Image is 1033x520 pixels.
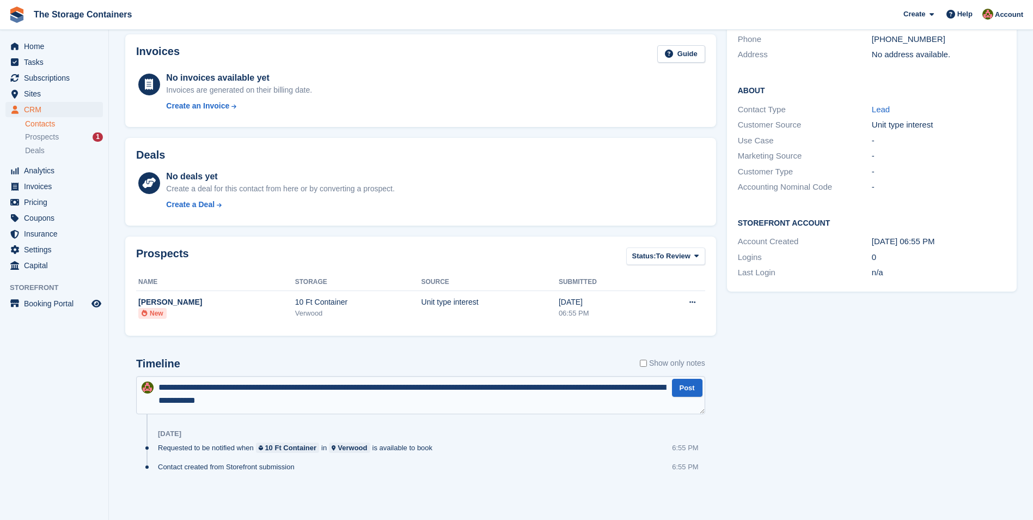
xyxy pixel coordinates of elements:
div: No deals yet [166,170,394,183]
a: menu [5,195,103,210]
label: Show only notes [640,358,705,369]
a: 10 Ft Container [256,443,319,453]
span: Capital [24,258,89,273]
div: [PERSON_NAME] [138,297,295,308]
span: Status: [632,251,656,262]
div: Contact Type [738,104,872,116]
div: 6:55 PM [672,443,698,453]
th: Source [421,274,559,291]
div: - [872,166,1006,178]
span: Subscriptions [24,70,89,86]
a: Contacts [25,119,103,129]
div: Contact created from Storefront submission [158,462,300,472]
a: menu [5,102,103,117]
a: menu [5,296,103,311]
span: Storefront [10,282,108,293]
div: Verwood [338,443,367,453]
span: Settings [24,242,89,257]
div: Invoices are generated on their billing date. [166,84,312,96]
div: No address available. [872,49,1006,61]
div: 0 [872,251,1006,264]
div: Address [738,49,872,61]
span: Tasks [24,55,89,70]
img: stora-icon-8386f47178a22dfd0bd8f6a31ec36ba5ce8667c1dd55bd0f319d3a0aa187defe.svg [9,7,25,23]
a: menu [5,39,103,54]
button: Status: To Review [626,247,705,265]
span: Account [995,9,1023,20]
input: Show only notes [640,358,647,369]
img: Kirsty Simpson [982,9,993,20]
div: [PHONE_NUMBER] [872,33,1006,46]
a: menu [5,258,103,273]
h2: Timeline [136,358,180,370]
a: Create an Invoice [166,100,312,112]
h2: Storefront Account [738,217,1006,228]
div: [DATE] [158,430,181,438]
div: 6:55 PM [672,462,698,472]
div: Requested to be notified when in is available to book [158,443,438,453]
th: Storage [295,274,421,291]
div: Use Case [738,135,872,147]
th: Name [136,274,295,291]
span: Coupons [24,210,89,226]
a: menu [5,226,103,241]
div: Create a deal for this contact from here or by converting a prospect. [166,183,394,195]
div: Accounting Nominal Code [738,181,872,194]
div: n/a [872,267,1006,279]
div: Create a Deal [166,199,215,210]
div: Account Created [738,235,872,248]
div: [DATE] [559,297,650,308]
a: The Storage Containers [29,5,136,23]
a: Create a Deal [166,199,394,210]
span: Create [903,9,925,20]
h2: Invoices [136,45,180,63]
a: Deals [25,145,103,156]
h2: Prospects [136,247,189,268]
span: Home [24,39,89,54]
a: menu [5,210,103,226]
div: Logins [738,251,872,264]
span: Prospects [25,132,59,142]
div: - [872,150,1006,162]
span: Sites [24,86,89,101]
div: - [872,181,1006,194]
h2: Deals [136,149,165,161]
div: 10 Ft Container [295,297,421,308]
div: 10 Ft Container [265,443,316,453]
span: Pricing [24,195,89,210]
a: Lead [872,105,890,114]
a: Guide [657,45,705,63]
a: menu [5,86,103,101]
span: CRM [24,102,89,117]
a: menu [5,242,103,257]
div: Customer Type [738,166,872,178]
a: menu [5,70,103,86]
div: Create an Invoice [166,100,229,112]
span: Invoices [24,179,89,194]
div: 1 [93,132,103,142]
div: Verwood [295,308,421,319]
div: Unit type interest [421,297,559,308]
div: 06:55 PM [559,308,650,319]
div: Unit type interest [872,119,1006,131]
div: [DATE] 06:55 PM [872,235,1006,248]
li: New [138,308,167,319]
span: Analytics [24,163,89,178]
a: menu [5,163,103,178]
a: menu [5,55,103,70]
div: Phone [738,33,872,46]
a: menu [5,179,103,194]
div: Customer Source [738,119,872,131]
th: Submitted [559,274,650,291]
img: Kirsty Simpson [142,382,154,394]
span: Help [957,9,973,20]
div: No invoices available yet [166,71,312,84]
button: Post [672,379,702,397]
div: - [872,135,1006,147]
span: Booking Portal [24,296,89,311]
h2: About [738,84,1006,95]
div: Marketing Source [738,150,872,162]
span: To Review [656,251,690,262]
div: Last Login [738,267,872,279]
a: Preview store [90,297,103,310]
